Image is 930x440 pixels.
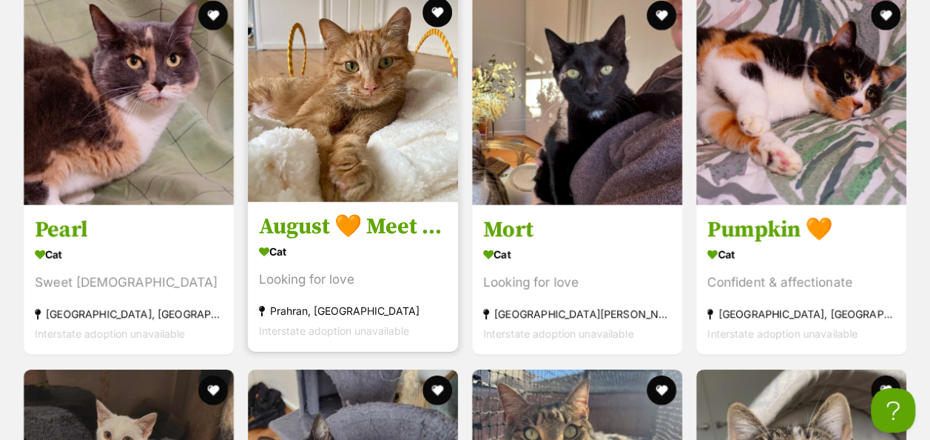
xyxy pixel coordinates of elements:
a: Pumpkin 🧡 Cat Confident & affectionate [GEOGRAPHIC_DATA], [GEOGRAPHIC_DATA] Interstate adoption u... [696,205,906,356]
div: [GEOGRAPHIC_DATA][PERSON_NAME][GEOGRAPHIC_DATA] [483,304,671,324]
h3: August 🧡 Meet me @ PETstock Prahran! [259,213,447,241]
div: Cat [259,241,447,263]
span: Interstate adoption unavailable [483,328,633,341]
h3: Pumpkin 🧡 [707,216,895,244]
span: Interstate adoption unavailable [259,325,409,338]
a: Pearl Cat Sweet [DEMOGRAPHIC_DATA] [GEOGRAPHIC_DATA], [GEOGRAPHIC_DATA] Interstate adoption unava... [24,205,234,356]
button: favourite [871,1,900,30]
div: Prahran, [GEOGRAPHIC_DATA] [259,301,447,321]
h3: Mort [483,216,671,244]
div: Confident & affectionate [707,273,895,293]
iframe: Help Scout Beacon - Open [871,388,915,433]
a: August 🧡 Meet me @ PETstock Prahran! Cat Looking for love Prahran, [GEOGRAPHIC_DATA] Interstate a... [248,202,458,353]
div: Cat [707,244,895,266]
button: favourite [871,376,900,405]
div: Sweet [DEMOGRAPHIC_DATA] [35,273,223,293]
button: favourite [422,376,452,405]
div: Looking for love [483,273,671,293]
span: Interstate adoption unavailable [35,328,185,341]
div: [GEOGRAPHIC_DATA], [GEOGRAPHIC_DATA] [35,304,223,324]
span: Interstate adoption unavailable [707,328,857,341]
div: [GEOGRAPHIC_DATA], [GEOGRAPHIC_DATA] [707,304,895,324]
div: Looking for love [259,270,447,290]
button: favourite [647,1,676,30]
h3: Pearl [35,216,223,244]
a: Mort Cat Looking for love [GEOGRAPHIC_DATA][PERSON_NAME][GEOGRAPHIC_DATA] Interstate adoption una... [472,205,682,356]
button: favourite [198,1,228,30]
button: favourite [198,376,228,405]
button: favourite [647,376,676,405]
div: Cat [35,244,223,266]
div: Cat [483,244,671,266]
